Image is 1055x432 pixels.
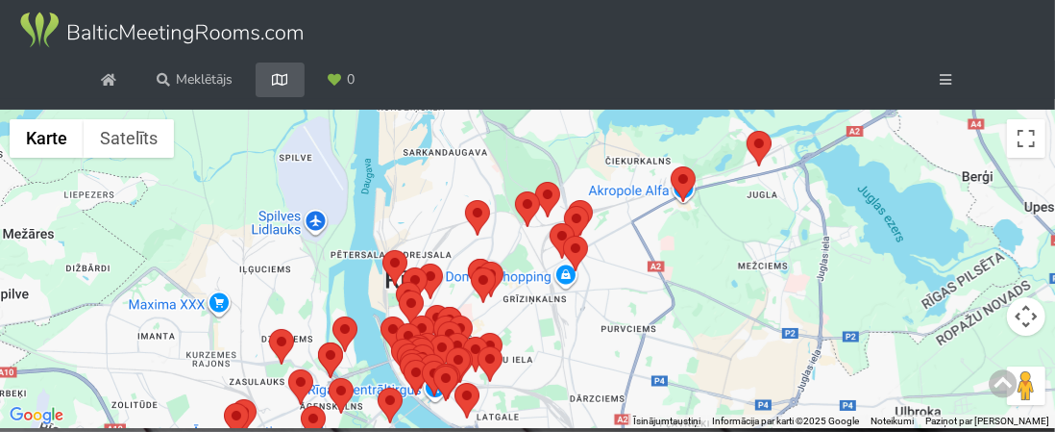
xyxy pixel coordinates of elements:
[348,73,356,87] span: 0
[712,416,859,426] span: Informācija par karti ©2025 Google
[5,403,68,428] img: Google
[925,416,1049,426] a: Paziņot par [PERSON_NAME]
[633,415,700,428] button: Īsinājumtaustiņi
[17,11,306,50] img: Baltic Meeting Rooms
[5,403,68,428] a: Apgabala atvēršana pakalpojumā Google Maps (tiks atvērts jauns logs)
[1007,119,1045,158] button: Pārslēgt pilnekrāna skatu
[1007,367,1045,405] button: Velciet cilvēciņa ikonu kartē, lai atvērtu ielas attēlu.
[143,63,246,97] a: Meklētājs
[871,416,914,426] a: Noteikumi
[10,119,84,158] button: Rādīt ielu karti
[84,119,174,158] button: Rādīt satelīta fotogrāfisko datu bāzi
[1007,297,1045,336] button: Kartes kameras vadīklas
